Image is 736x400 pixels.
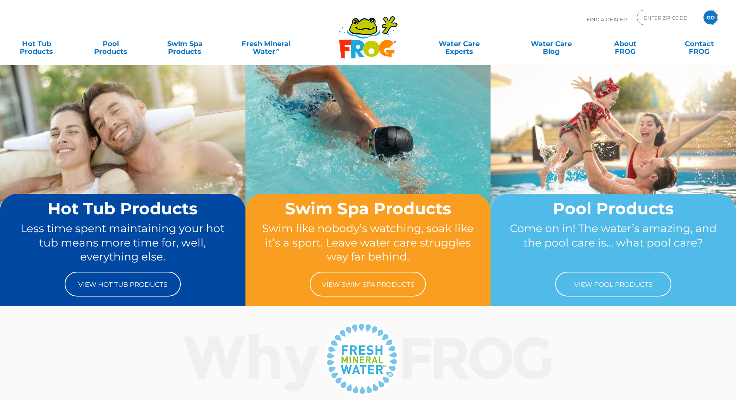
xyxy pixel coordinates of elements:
a: Water CareExperts [412,36,506,52]
a: Water CareBlog [522,36,580,52]
a: AboutFROG [597,36,654,52]
h2: Pool Products [505,200,721,217]
input: GO [703,10,717,24]
a: ContactFROG [671,36,728,52]
sup: ∞ [275,46,279,52]
img: home-banner-pool-short [491,65,736,248]
a: Hot TubProducts [8,36,65,52]
a: PoolProducts [82,36,139,52]
img: Why Frog [168,320,568,397]
p: Less time spent maintaining your hot tub means more time for, well, everything else. [15,221,231,264]
a: View Swim Spa Products [310,272,426,297]
p: Come on in! The water’s amazing, and the pool care is… what pool care? [505,221,721,264]
a: View Pool Products [555,272,671,297]
a: View Hot Tub Products [65,272,181,297]
h2: Swim Spa Products [260,200,476,217]
a: Fresh MineralWater∞ [230,36,302,52]
h2: Hot Tub Products [15,200,231,217]
input: Zip Code Form [643,12,695,23]
p: Find A Dealer [587,10,627,29]
p: Swim like nobody’s watching, soak like it’s a sport. Leave water care struggles way far behind. [260,221,476,264]
img: home-banner-swim-spa-short [245,65,491,248]
a: Swim SpaProducts [156,36,214,52]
